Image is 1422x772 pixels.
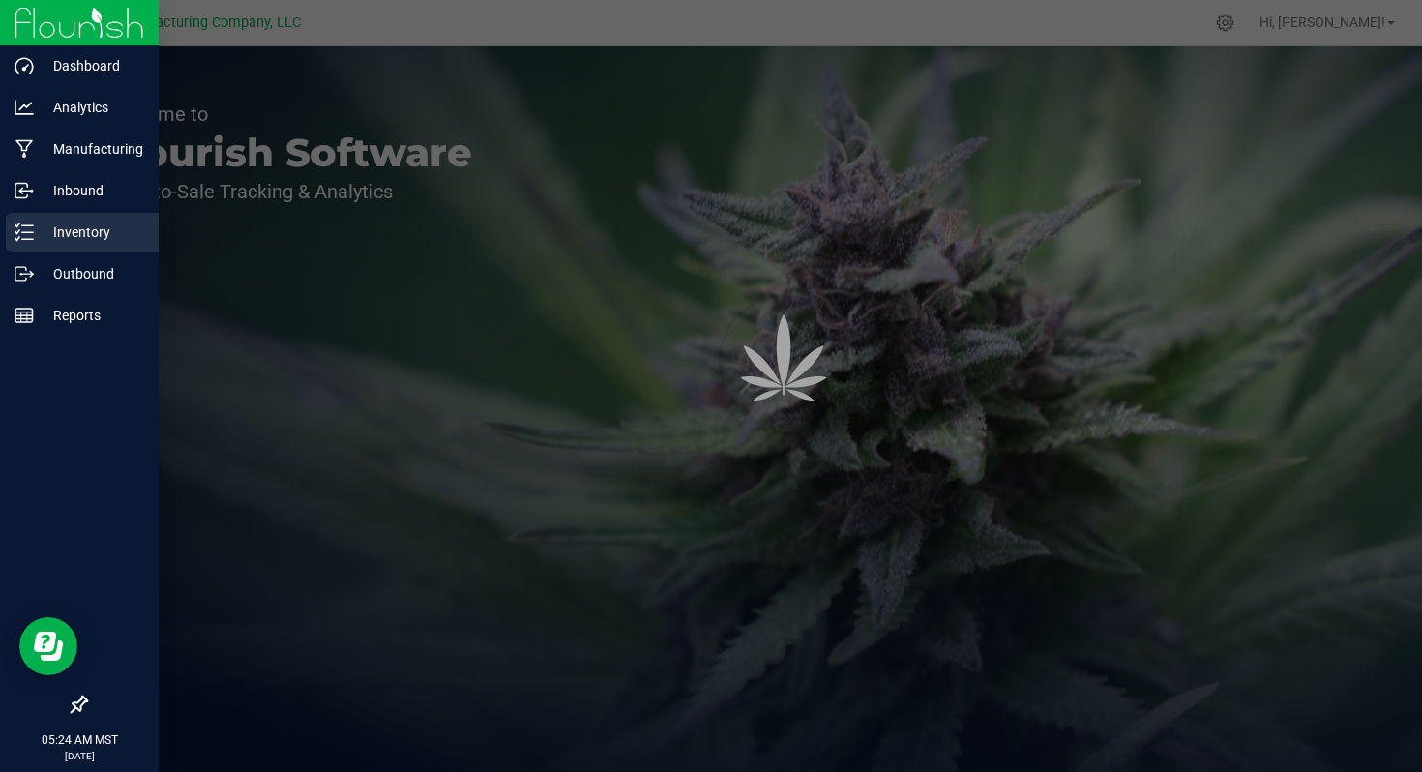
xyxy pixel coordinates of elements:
[34,96,150,119] p: Analytics
[15,306,34,325] inline-svg: Reports
[15,264,34,283] inline-svg: Outbound
[34,221,150,244] p: Inventory
[19,617,77,675] iframe: Resource center
[15,139,34,159] inline-svg: Manufacturing
[9,731,150,749] p: 05:24 AM MST
[34,304,150,327] p: Reports
[15,181,34,200] inline-svg: Inbound
[34,179,150,202] p: Inbound
[15,223,34,242] inline-svg: Inventory
[34,262,150,285] p: Outbound
[15,56,34,75] inline-svg: Dashboard
[34,137,150,161] p: Manufacturing
[15,98,34,117] inline-svg: Analytics
[34,54,150,77] p: Dashboard
[9,749,150,763] p: [DATE]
